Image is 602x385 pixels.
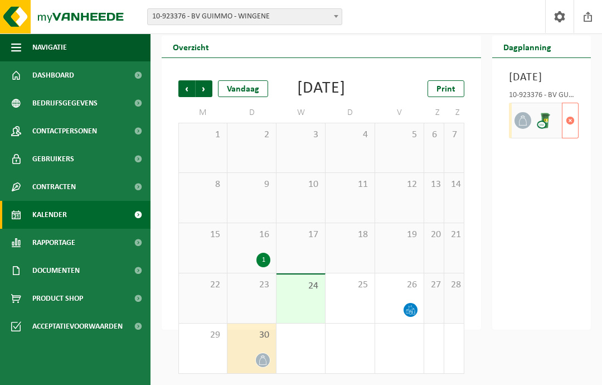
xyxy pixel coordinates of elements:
h2: Overzicht [162,36,220,57]
span: 5 [381,129,418,141]
span: 10-923376 - BV GUIMMO - WINGENE [147,8,342,25]
span: 21 [450,229,458,241]
span: 11 [331,179,368,191]
span: 28 [450,279,458,291]
span: 9 [233,179,270,191]
span: 16 [233,229,270,241]
span: 13 [430,179,438,191]
span: 6 [430,129,438,141]
span: 4 [331,129,368,141]
div: [DATE] [297,80,346,97]
span: Rapportage [32,229,75,257]
td: V [375,103,424,123]
div: Vandaag [218,80,268,97]
span: Documenten [32,257,80,285]
span: 10 [282,179,319,191]
span: Acceptatievoorwaarden [32,312,123,340]
td: M [178,103,227,123]
a: Print [428,80,464,97]
span: 7 [450,129,458,141]
span: 17 [282,229,319,241]
span: 27 [430,279,438,291]
td: Z [424,103,444,123]
h3: [DATE] [509,69,575,86]
span: 24 [282,280,319,292]
span: 15 [185,229,221,241]
img: WB-0240-CU [537,112,554,129]
div: 1 [256,253,270,267]
span: 25 [331,279,368,291]
span: Volgende [196,80,212,97]
span: 19 [381,229,418,241]
span: Contracten [32,173,76,201]
span: 23 [233,279,270,291]
span: 18 [331,229,368,241]
span: 30 [233,329,270,341]
span: 26 [381,279,418,291]
td: D [326,103,375,123]
span: 1 [185,129,221,141]
h2: Dagplanning [492,36,562,57]
td: W [276,103,326,123]
span: Kalender [32,201,67,229]
span: 2 [233,129,270,141]
span: 29 [185,329,221,341]
span: 22 [185,279,221,291]
span: 10-923376 - BV GUIMMO - WINGENE [148,9,342,25]
span: Contactpersonen [32,117,97,145]
td: D [227,103,276,123]
span: Gebruikers [32,145,74,173]
span: 12 [381,179,418,191]
span: Product Shop [32,285,83,312]
span: 3 [282,129,319,141]
span: Dashboard [32,61,74,89]
span: 8 [185,179,221,191]
td: Z [444,103,464,123]
span: Bedrijfsgegevens [32,89,98,117]
span: Navigatie [32,33,67,61]
div: 10-923376 - BV GUIMMO - WINGENE [509,92,575,103]
span: Print [436,85,455,94]
span: 14 [450,179,458,191]
span: Vorige [178,80,195,97]
span: 20 [430,229,438,241]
